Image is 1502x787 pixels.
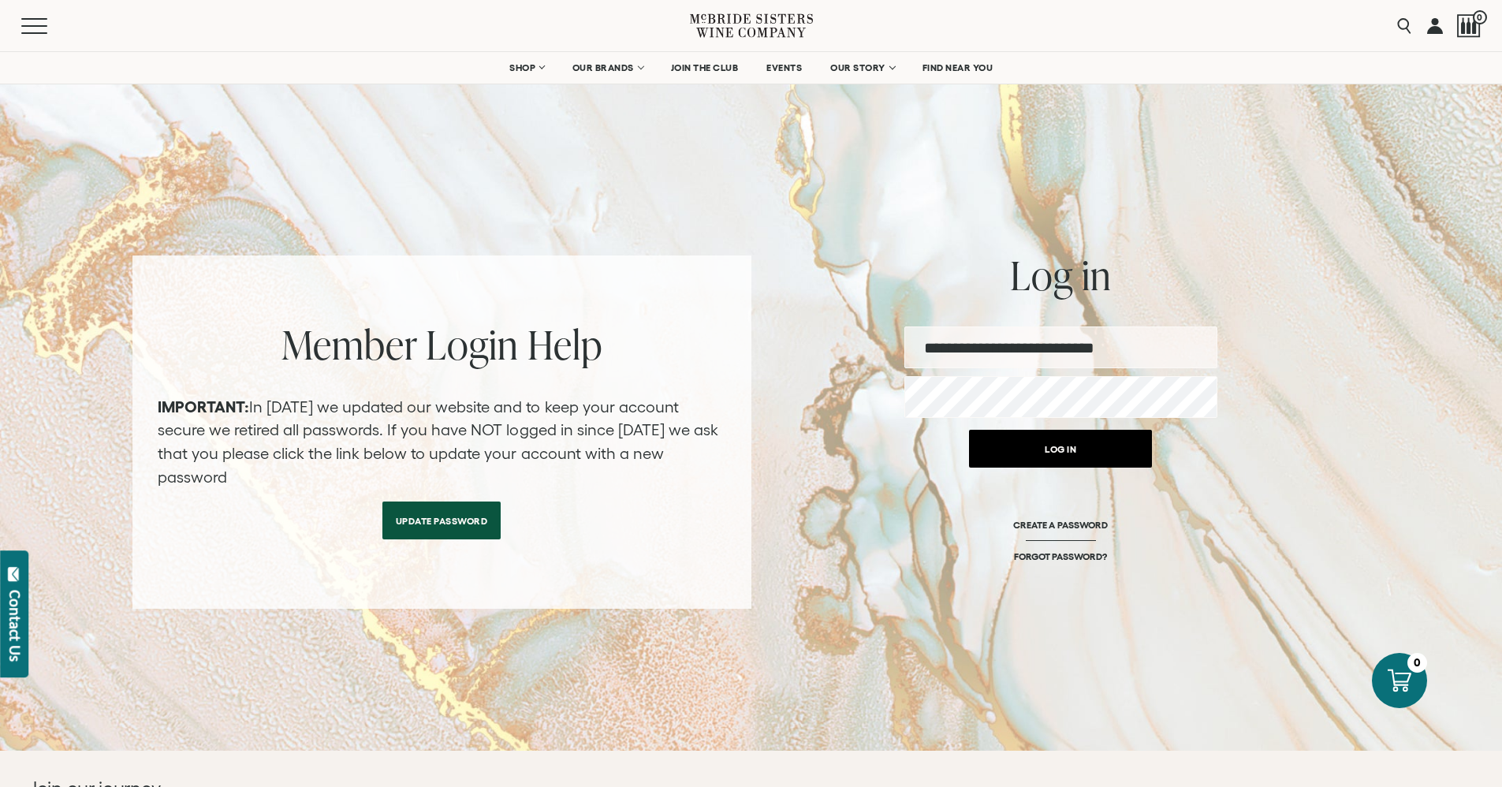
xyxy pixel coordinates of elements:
[1473,10,1487,24] span: 0
[756,52,812,84] a: EVENTS
[1013,519,1107,550] a: CREATE A PASSWORD
[158,325,726,364] h2: Member Login Help
[1014,550,1107,562] a: FORGOT PASSWORD?
[1407,653,1427,673] div: 0
[158,398,249,416] strong: IMPORTANT:
[661,52,749,84] a: JOIN THE CLUB
[922,62,993,73] span: FIND NEAR YOU
[499,52,554,84] a: SHOP
[671,62,739,73] span: JOIN THE CLUB
[820,52,904,84] a: OUR STORY
[830,62,885,73] span: OUR STORY
[21,18,78,34] button: Mobile Menu Trigger
[904,255,1217,295] h2: Log in
[912,52,1004,84] a: FIND NEAR YOU
[766,62,802,73] span: EVENTS
[382,502,501,539] a: Update Password
[158,396,726,489] p: In [DATE] we updated our website and to keep your account secure we retired all passwords. If you...
[509,62,536,73] span: SHOP
[562,52,653,84] a: OUR BRANDS
[969,430,1152,468] button: Log in
[7,590,23,662] div: Contact Us
[572,62,634,73] span: OUR BRANDS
